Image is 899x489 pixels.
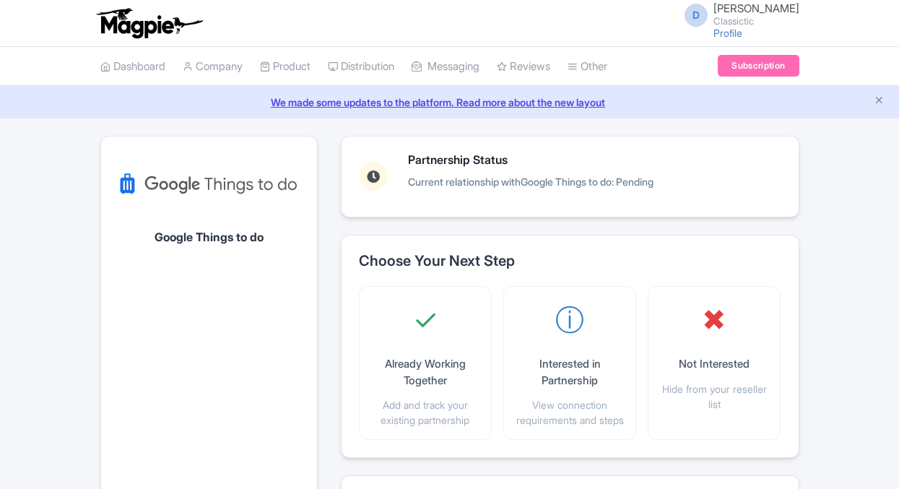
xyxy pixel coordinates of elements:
a: Distribution [328,47,394,87]
span: Google Things to do [521,176,612,188]
small: Classictic [713,17,799,26]
span: [PERSON_NAME] [713,1,799,15]
img: logo-ab69f6fb50320c5b225c76a69d11143b.png [93,7,205,39]
a: Dashboard [100,47,165,87]
a: We made some updates to the platform. Read more about the new layout [9,95,890,110]
a: Product [260,47,310,87]
p: Hide from your reseller list [660,381,768,412]
button: ⓘ Interested in Partnership View connection requirements and steps [516,298,624,428]
button: ✖ Not Interested Hide from your reseller list [660,298,768,412]
span: ✓ [413,298,438,342]
a: D [PERSON_NAME] Classictic [676,3,799,26]
img: kvarzr6begmig94msh6q.svg [118,154,299,214]
p: Not Interested [679,356,750,373]
p: View connection requirements and steps [516,397,624,428]
h2: Choose Your Next Step [359,253,781,269]
button: ✓ Already Working Together Add and track your existing partnership [371,298,479,428]
a: Profile [713,27,742,39]
a: Messaging [412,47,479,87]
p: Interested in Partnership [516,356,624,389]
a: Subscription [718,55,799,77]
p: Already Working Together [371,356,479,389]
p: Current relationship with : Pending [408,174,653,189]
p: Add and track your existing partnership [371,397,479,428]
h1: Google Things to do [155,231,264,244]
a: Other [568,47,607,87]
button: Close announcement [874,93,885,110]
span: D [685,4,708,27]
a: Reviews [497,47,550,87]
span: ✖ [702,298,726,342]
h3: Partnership Status [408,154,653,167]
a: Company [183,47,243,87]
span: ⓘ [555,298,584,342]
